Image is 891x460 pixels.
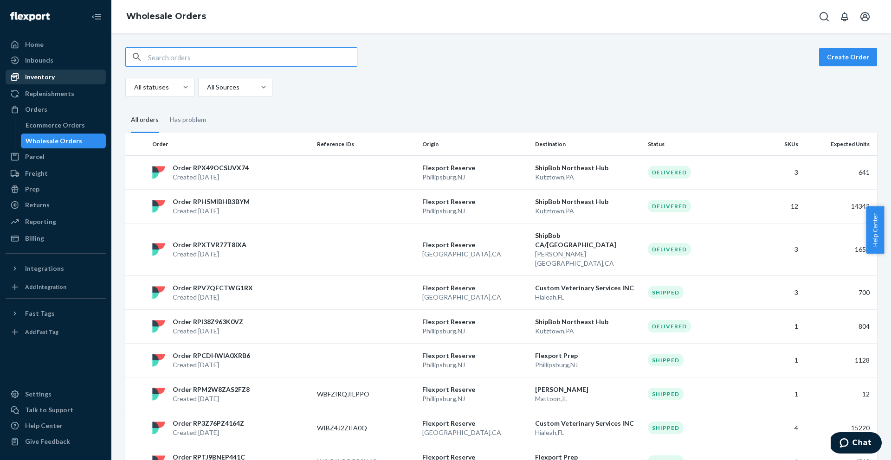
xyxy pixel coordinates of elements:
td: 641 [802,155,877,189]
button: Open notifications [835,7,854,26]
p: Flexport Reserve [422,317,528,326]
th: Order [148,133,313,155]
a: Parcel [6,149,106,164]
p: Kutztown , PA [535,206,640,216]
p: [GEOGRAPHIC_DATA] , CA [422,293,528,302]
p: Flexport Reserve [422,283,528,293]
td: 1652 [802,223,877,275]
button: Fast Tags [6,306,106,321]
img: flexport logo [152,354,165,367]
p: Phillipsburg , NJ [422,206,528,216]
td: 12 [749,189,802,223]
button: Open account menu [856,7,874,26]
img: Flexport logo [10,12,50,21]
p: ShipBob Northeast Hub [535,197,640,206]
div: Reporting [25,217,56,226]
div: Talk to Support [25,405,73,415]
p: Hialeah , FL [535,428,640,437]
div: Shipped [648,286,684,299]
td: 700 [802,275,877,309]
div: Billing [25,234,44,243]
p: Custom Veterinary Services INC [535,419,640,428]
a: Add Integration [6,280,106,294]
div: All orders [131,108,159,133]
p: Phillipsburg , NJ [535,360,640,370]
p: WBFZIRQJILPPO [317,390,391,399]
div: Give Feedback [25,437,70,446]
div: Fast Tags [25,309,55,318]
input: All Sources [206,83,207,92]
a: Add Fast Tag [6,325,106,339]
a: Reporting [6,214,106,229]
th: Expected Units [802,133,877,155]
p: Order RPM2W8ZAS2FZ8 [173,385,250,394]
div: Help Center [25,421,63,430]
img: flexport logo [152,243,165,256]
div: Returns [25,200,50,210]
td: 804 [802,309,877,343]
button: Create Order [819,48,877,66]
td: 1 [749,309,802,343]
p: Order RPV7QFCTWG1RX [173,283,253,293]
p: Created [DATE] [173,172,249,182]
td: 1 [749,343,802,377]
button: Help Center [866,206,884,254]
a: Wholesale Orders [126,11,206,21]
div: Shipped [648,354,684,366]
td: 15220 [802,411,877,445]
img: flexport logo [152,286,165,299]
p: ShipBob CA/[GEOGRAPHIC_DATA] [535,231,640,249]
img: flexport logo [152,388,165,401]
th: SKUs [749,133,802,155]
p: Order RPCDHWIA0XRB6 [173,351,250,360]
div: Parcel [25,152,45,161]
button: Close Navigation [87,7,106,26]
th: Destination [531,133,644,155]
iframe: Opens a widget where you can chat to one of our agents [831,432,882,455]
a: Inventory [6,70,106,84]
p: [PERSON_NAME] [535,385,640,394]
p: Phillipsburg , NJ [422,326,528,336]
p: Created [DATE] [173,394,250,403]
p: Phillipsburg , NJ [422,172,528,182]
div: Inbounds [25,56,53,65]
img: flexport logo [152,320,165,333]
td: 12 [802,377,877,411]
input: Search orders [148,48,357,66]
td: 1 [749,377,802,411]
div: Prep [25,185,39,194]
td: 3 [749,223,802,275]
td: 3 [749,275,802,309]
p: ShipBob Northeast Hub [535,317,640,326]
a: Freight [6,166,106,181]
p: Flexport Prep [535,351,640,360]
p: Created [DATE] [173,360,250,370]
p: Kutztown , PA [535,172,640,182]
a: Prep [6,182,106,197]
p: Mattoon , IL [535,394,640,403]
div: Inventory [25,72,55,82]
p: Flexport Reserve [422,385,528,394]
p: Kutztown , PA [535,326,640,336]
p: [GEOGRAPHIC_DATA] , CA [422,249,528,259]
img: flexport logo [152,166,165,179]
div: Replenishments [25,89,74,98]
a: Settings [6,387,106,402]
div: Settings [25,390,52,399]
p: Custom Veterinary Services INC [535,283,640,293]
button: Integrations [6,261,106,276]
p: Hialeah , FL [535,293,640,302]
div: Integrations [25,264,64,273]
a: Wholesale Orders [21,134,106,148]
p: Flexport Reserve [422,197,528,206]
p: Flexport Reserve [422,163,528,172]
p: Phillipsburg , NJ [422,394,528,403]
div: Delivered [648,243,691,256]
a: Ecommerce Orders [21,118,106,133]
div: Add Integration [25,283,66,291]
td: 3 [749,155,802,189]
p: [PERSON_NAME][GEOGRAPHIC_DATA] , CA [535,249,640,268]
p: Order RPXTVR77T8IXA [173,240,246,249]
th: Origin [419,133,531,155]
